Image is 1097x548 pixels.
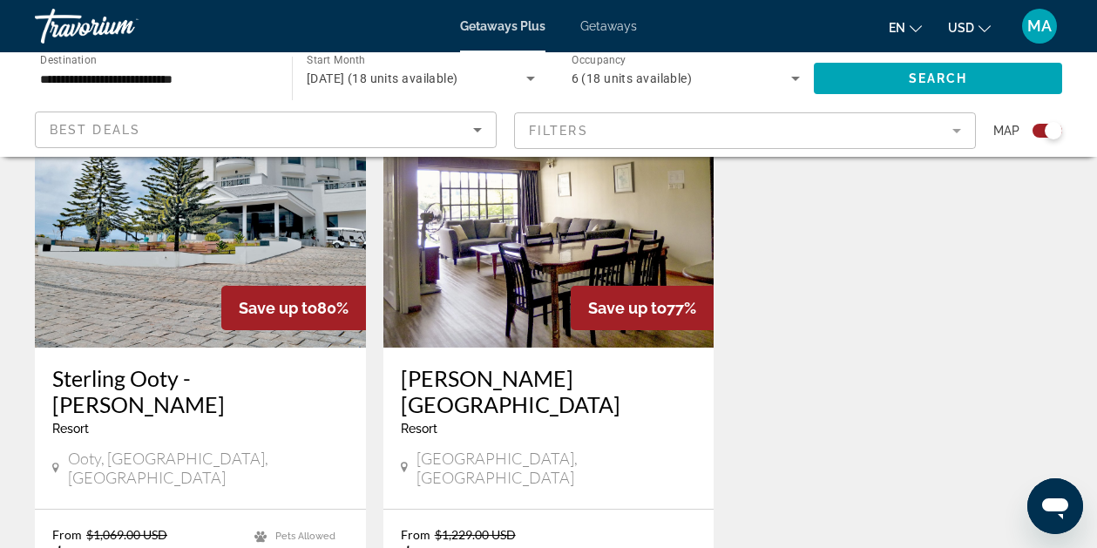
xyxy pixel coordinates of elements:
[514,112,976,150] button: Filter
[1017,8,1062,44] button: User Menu
[239,299,317,317] span: Save up to
[909,71,968,85] span: Search
[889,15,922,40] button: Change language
[40,53,97,65] span: Destination
[1027,478,1083,534] iframe: Button to launch messaging window
[52,365,349,417] a: Sterling Ooty - [PERSON_NAME]
[460,19,545,33] a: Getaways Plus
[307,54,365,66] span: Start Month
[52,422,89,436] span: Resort
[889,21,905,35] span: en
[588,299,667,317] span: Save up to
[572,54,626,66] span: Occupancy
[52,527,82,542] span: From
[580,19,637,33] a: Getaways
[50,123,140,137] span: Best Deals
[68,449,349,487] span: Ooty, [GEOGRAPHIC_DATA], [GEOGRAPHIC_DATA]
[35,69,366,348] img: 2969E01X.jpg
[401,365,697,417] a: [PERSON_NAME][GEOGRAPHIC_DATA]
[948,15,991,40] button: Change currency
[50,119,482,140] mat-select: Sort by
[814,63,1062,94] button: Search
[401,422,437,436] span: Resort
[948,21,974,35] span: USD
[572,71,693,85] span: 6 (18 units available)
[383,69,714,348] img: 3196I01X.jpg
[1027,17,1052,35] span: MA
[275,531,335,542] span: Pets Allowed
[221,286,366,330] div: 80%
[571,286,714,330] div: 77%
[307,71,458,85] span: [DATE] (18 units available)
[401,527,430,542] span: From
[86,527,167,542] span: $1,069.00 USD
[435,527,516,542] span: $1,229.00 USD
[993,118,1019,143] span: Map
[416,449,696,487] span: [GEOGRAPHIC_DATA], [GEOGRAPHIC_DATA]
[35,3,209,49] a: Travorium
